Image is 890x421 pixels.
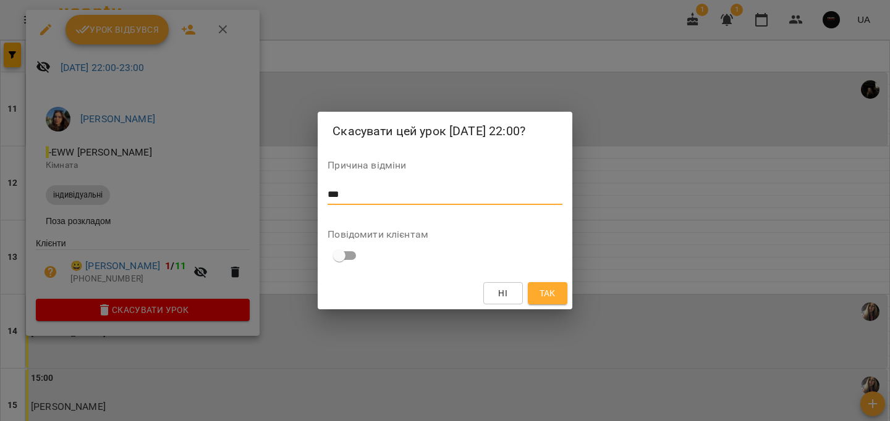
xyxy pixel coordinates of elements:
[483,282,523,304] button: Ні
[328,230,562,240] label: Повідомити клієнтам
[528,282,567,304] button: Так
[540,286,556,301] span: Так
[333,122,557,141] h2: Скасувати цей урок [DATE] 22:00?
[328,160,562,170] label: Причина відміни
[498,286,507,301] span: Ні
